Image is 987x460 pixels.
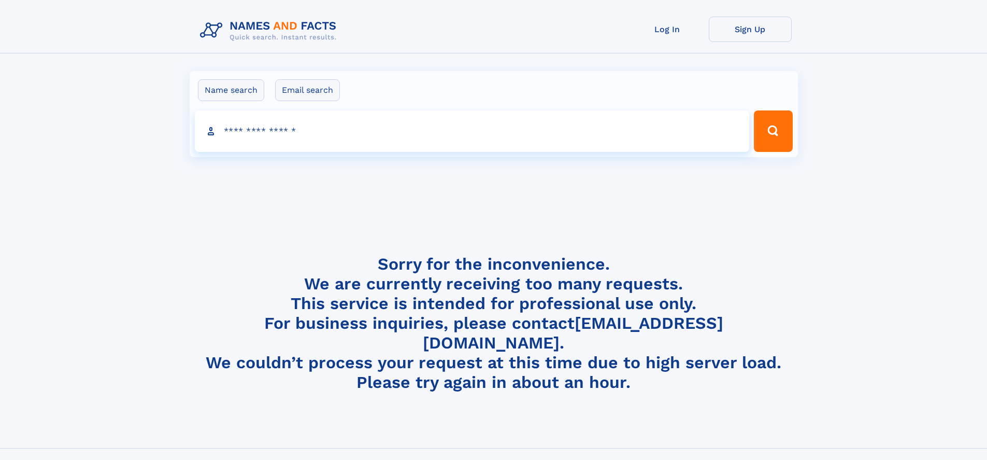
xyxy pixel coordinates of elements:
[196,254,792,393] h4: Sorry for the inconvenience. We are currently receiving too many requests. This service is intend...
[626,17,709,42] a: Log In
[423,313,723,353] a: [EMAIL_ADDRESS][DOMAIN_NAME]
[275,79,340,101] label: Email search
[709,17,792,42] a: Sign Up
[198,79,264,101] label: Name search
[196,17,345,45] img: Logo Names and Facts
[754,110,792,152] button: Search Button
[195,110,750,152] input: search input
